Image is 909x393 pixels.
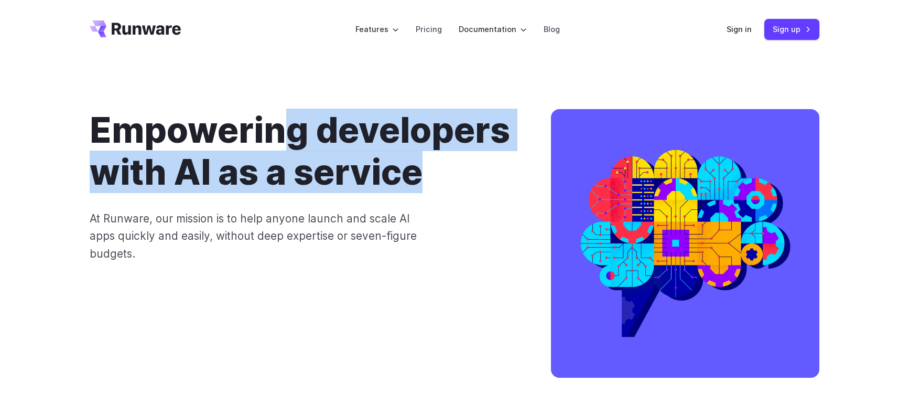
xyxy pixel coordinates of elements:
[764,19,819,39] a: Sign up
[459,23,527,35] label: Documentation
[727,23,752,35] a: Sign in
[544,23,560,35] a: Blog
[90,109,517,193] h1: Empowering developers with AI as a service
[90,20,181,37] a: Go to /
[551,109,819,378] img: A colorful illustration of a brain made up of circuit boards
[416,23,442,35] a: Pricing
[355,23,399,35] label: Features
[90,210,432,262] p: At Runware, our mission is to help anyone launch and scale AI apps quickly and easily, without de...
